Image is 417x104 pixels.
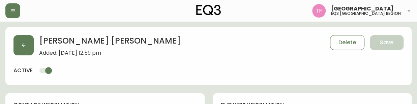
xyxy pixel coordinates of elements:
img: logo [196,5,221,16]
h2: [PERSON_NAME] [PERSON_NAME] [39,35,181,50]
button: Delete [330,35,364,50]
img: 971393357b0bdd4f0581b88529d406f6 [312,4,326,18]
span: Added: [DATE] 12:59 pm [39,50,181,56]
h5: eq3 [GEOGRAPHIC_DATA] region [331,11,401,16]
span: Delete [338,39,356,46]
span: [GEOGRAPHIC_DATA] [331,6,394,11]
h4: active [13,67,33,74]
